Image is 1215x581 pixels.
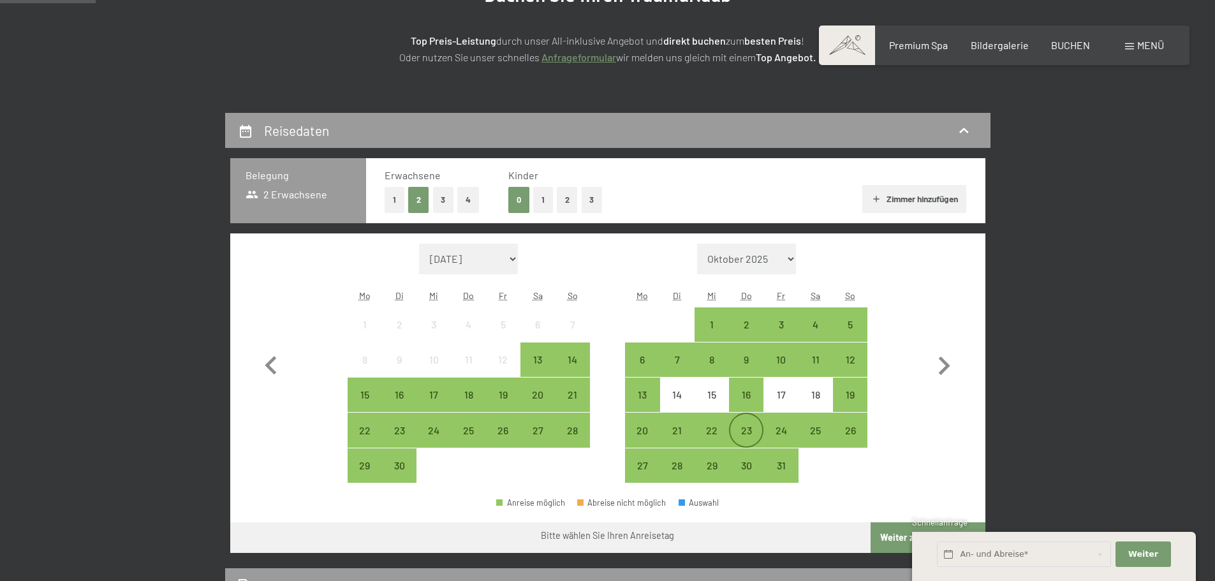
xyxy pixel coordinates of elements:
[661,355,693,386] div: 7
[625,413,659,447] div: Anreise möglich
[457,187,479,213] button: 4
[660,448,695,483] div: Anreise möglich
[348,342,382,377] div: Mon Sep 08 2025
[486,413,520,447] div: Anreise möglich
[833,413,867,447] div: Anreise möglich
[348,413,382,447] div: Mon Sep 22 2025
[452,307,486,342] div: Thu Sep 04 2025
[765,320,797,351] div: 3
[833,342,867,377] div: Anreise möglich
[555,413,589,447] div: Sun Sep 28 2025
[1137,39,1164,51] span: Menü
[799,307,833,342] div: Anreise möglich
[487,425,519,457] div: 26
[673,290,681,301] abbr: Dienstag
[533,290,543,301] abbr: Samstag
[765,460,797,492] div: 31
[730,390,762,422] div: 16
[486,342,520,377] div: Anreise nicht möglich
[453,320,485,351] div: 4
[660,413,695,447] div: Tue Oct 21 2025
[418,390,450,422] div: 17
[661,390,693,422] div: 14
[520,378,555,412] div: Anreise möglich
[499,290,507,301] abbr: Freitag
[452,413,486,447] div: Anreise möglich
[889,39,948,51] span: Premium Spa
[765,425,797,457] div: 24
[763,342,798,377] div: Anreise möglich
[799,378,833,412] div: Anreise nicht möglich
[383,460,415,492] div: 30
[765,390,797,422] div: 17
[696,320,728,351] div: 1
[729,307,763,342] div: Anreise möglich
[763,448,798,483] div: Fri Oct 31 2025
[452,342,486,377] div: Anreise nicht möglich
[486,378,520,412] div: Anreise möglich
[382,413,416,447] div: Tue Sep 23 2025
[582,187,603,213] button: 3
[349,355,381,386] div: 8
[416,342,451,377] div: Anreise nicht möglich
[416,342,451,377] div: Wed Sep 10 2025
[555,342,589,377] div: Anreise möglich
[541,529,674,542] div: Bitte wählen Sie Ihren Anreisetag
[833,378,867,412] div: Sun Oct 19 2025
[349,390,381,422] div: 15
[453,425,485,457] div: 25
[522,390,554,422] div: 20
[416,413,451,447] div: Wed Sep 24 2025
[625,342,659,377] div: Mon Oct 06 2025
[348,413,382,447] div: Anreise möglich
[744,34,801,47] strong: besten Preis
[833,307,867,342] div: Anreise möglich
[696,355,728,386] div: 8
[452,378,486,412] div: Anreise möglich
[487,390,519,422] div: 19
[520,342,555,377] div: Sat Sep 13 2025
[556,355,588,386] div: 14
[625,378,659,412] div: Anreise möglich
[520,307,555,342] div: Anreise nicht möglich
[763,307,798,342] div: Anreise möglich
[453,390,485,422] div: 18
[729,448,763,483] div: Thu Oct 30 2025
[382,378,416,412] div: Tue Sep 16 2025
[729,378,763,412] div: Anreise möglich
[555,378,589,412] div: Sun Sep 21 2025
[777,290,785,301] abbr: Freitag
[845,290,855,301] abbr: Sonntag
[382,448,416,483] div: Anreise möglich
[555,307,589,342] div: Anreise nicht möglich
[729,378,763,412] div: Thu Oct 16 2025
[520,413,555,447] div: Sat Sep 27 2025
[696,460,728,492] div: 29
[522,355,554,386] div: 13
[556,390,588,422] div: 21
[834,425,866,457] div: 26
[383,355,415,386] div: 9
[625,448,659,483] div: Mon Oct 27 2025
[568,290,578,301] abbr: Sonntag
[383,390,415,422] div: 16
[834,355,866,386] div: 12
[729,307,763,342] div: Thu Oct 02 2025
[382,342,416,377] div: Anreise nicht möglich
[729,448,763,483] div: Anreise möglich
[383,425,415,457] div: 23
[660,413,695,447] div: Anreise möglich
[912,517,968,527] span: Schnellanfrage
[246,168,351,182] h3: Belegung
[696,390,728,422] div: 15
[348,448,382,483] div: Mon Sep 29 2025
[663,34,726,47] strong: direkt buchen
[696,425,728,457] div: 22
[1128,548,1158,560] span: Weiter
[661,425,693,457] div: 21
[452,413,486,447] div: Thu Sep 25 2025
[577,499,666,507] div: Abreise nicht möglich
[418,355,450,386] div: 10
[520,378,555,412] div: Sat Sep 20 2025
[799,342,833,377] div: Sat Oct 11 2025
